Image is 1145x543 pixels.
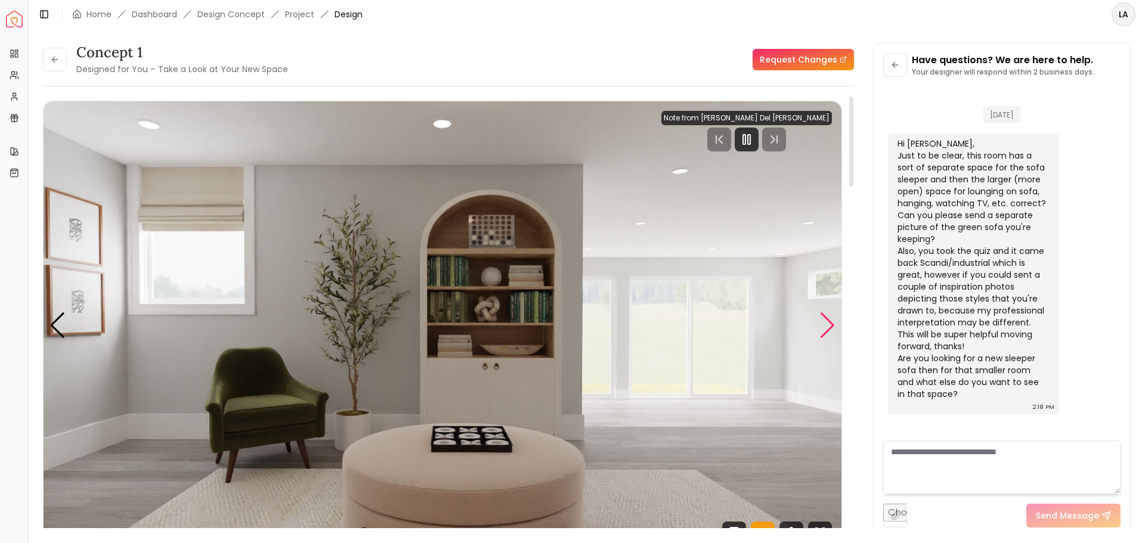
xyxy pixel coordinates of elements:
p: Have questions? We are here to help. [912,53,1094,67]
a: Spacejoy [6,11,23,27]
a: Home [86,8,112,20]
div: Next slide [819,312,835,339]
img: Spacejoy Logo [6,11,23,27]
a: Project [285,8,314,20]
svg: Pause [739,132,754,147]
span: [DATE] [983,106,1021,123]
div: 2:18 PM [1033,401,1054,413]
p: Your designer will respond within 2 business days. [912,67,1094,77]
nav: breadcrumb [72,8,363,20]
span: Design [335,8,363,20]
div: Note from [PERSON_NAME] Del [PERSON_NAME] [661,111,832,125]
small: Designed for You – Take a Look at Your New Space [76,63,288,75]
h3: Concept 1 [76,43,288,62]
li: Design Concept [197,8,265,20]
a: Request Changes [753,49,854,70]
button: LA [1112,2,1135,26]
div: Hi [PERSON_NAME], Just to be clear, this room has a sort of separate space for the sofa sleeper a... [898,138,1047,400]
a: Dashboard [132,8,177,20]
span: LA [1113,4,1134,25]
div: Previous slide [49,312,66,339]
